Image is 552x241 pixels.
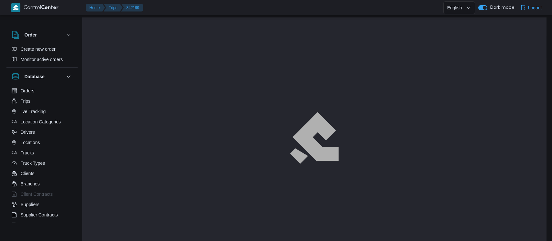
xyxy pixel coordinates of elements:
button: Trips [104,4,123,12]
b: Center [41,5,59,10]
span: Clients [21,170,35,177]
img: X8yXhbKr1z7QwAAAABJRU5ErkJggg== [11,3,20,12]
h3: Database [25,73,45,80]
span: Orders [21,87,35,95]
button: Branches [9,179,75,189]
span: Client Contracts [21,190,53,198]
span: Create new order [21,45,56,53]
span: Truck Types [21,159,45,167]
button: Drivers [9,127,75,137]
button: Locations [9,137,75,148]
span: Location Categories [21,118,61,126]
span: Dark mode [487,5,514,10]
span: Drivers [21,128,35,136]
span: Trips [21,97,31,105]
button: Order [12,31,72,39]
button: Create new order [9,44,75,54]
button: Home [86,4,105,12]
button: Location Categories [9,117,75,127]
span: live Tracking [21,108,46,115]
button: Suppliers [9,199,75,210]
span: Monitor active orders [21,56,63,63]
button: Trucks [9,148,75,158]
span: Branches [21,180,40,188]
span: Logout [528,4,542,12]
span: Supplier Contracts [21,211,58,219]
span: Trucks [21,149,34,157]
span: Locations [21,139,40,146]
button: live Tracking [9,106,75,117]
button: Logout [518,1,545,14]
button: Devices [9,220,75,230]
h3: Order [25,31,37,39]
img: ILLA Logo [294,116,335,160]
button: Monitor active orders [9,54,75,65]
button: 342199 [121,4,143,12]
div: Database [6,86,78,225]
span: Devices [21,221,37,229]
div: Order [6,44,78,67]
button: Trips [9,96,75,106]
button: Clients [9,168,75,179]
button: Database [12,73,72,80]
button: Orders [9,86,75,96]
span: Suppliers [21,201,39,208]
button: Truck Types [9,158,75,168]
button: Client Contracts [9,189,75,199]
button: Supplier Contracts [9,210,75,220]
